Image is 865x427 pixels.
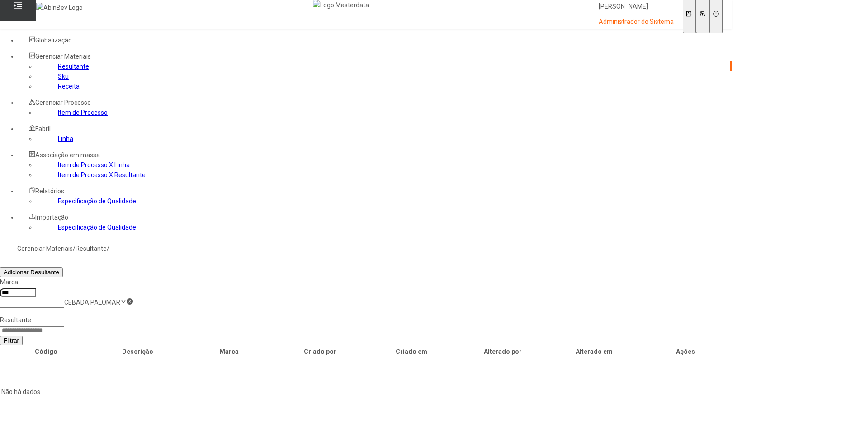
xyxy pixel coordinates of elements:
th: Alterado em [549,346,639,357]
th: Marca [184,346,274,357]
th: Criado por [275,346,365,357]
p: Administrador do Sistema [599,18,674,27]
a: Especificação de Qualidade [58,197,136,205]
p: [PERSON_NAME] [599,2,674,11]
span: Gerenciar Materiais [35,53,91,60]
span: Gerenciar Processo [35,99,91,106]
a: Linha [58,135,73,142]
nz-breadcrumb-separator: / [73,245,76,252]
th: Criado em [366,346,457,357]
span: Fabril [35,125,51,132]
span: Relatórios [35,188,64,195]
th: Código [1,346,91,357]
a: Gerenciar Materiais [17,245,73,252]
nz-breadcrumb-separator: / [107,245,109,252]
a: Receita [58,83,80,90]
img: AbInBev Logo [36,3,83,13]
th: Alterado por [458,346,548,357]
span: Globalização [35,37,72,44]
a: Sku [58,73,69,80]
span: Adicionar Resultante [4,269,59,276]
a: Especificação de Qualidade [58,224,136,231]
th: Descrição [92,346,183,357]
a: Resultante [58,63,89,70]
span: Importação [35,214,68,221]
span: Associação em massa [35,151,100,159]
nz-select-item: CEBADA PALOMAR [64,299,120,306]
a: Item de Processo X Linha [58,161,130,169]
a: Item de Processo [58,109,108,116]
a: Item de Processo X Resultante [58,171,146,178]
a: Resultante [76,245,107,252]
th: Ações [640,346,731,357]
span: Filtrar [4,337,19,344]
p: Não há dados [1,387,728,397]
